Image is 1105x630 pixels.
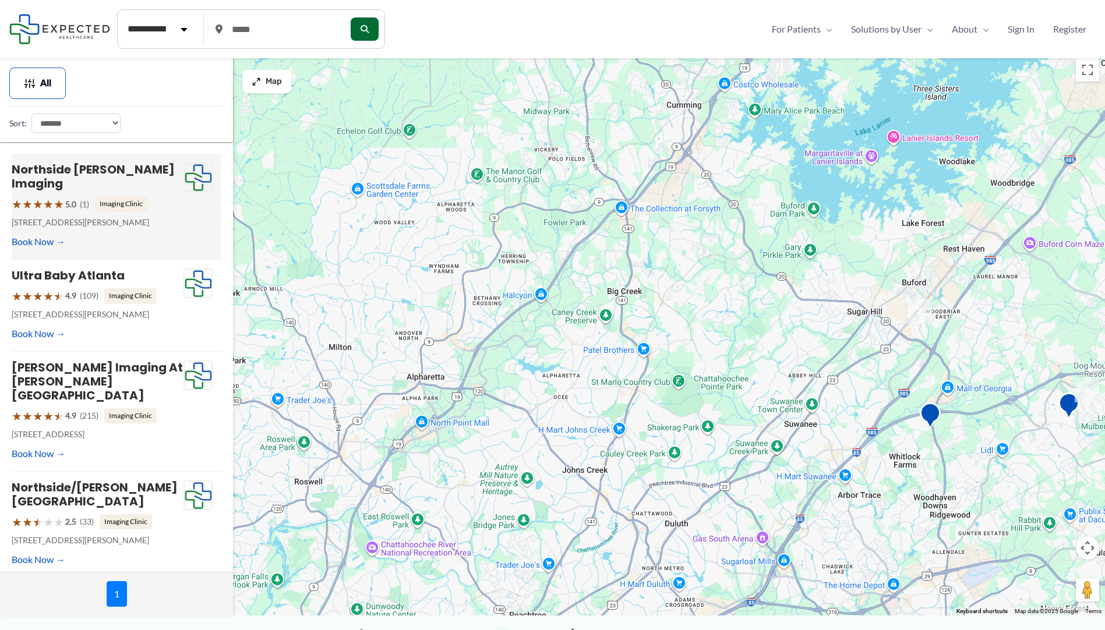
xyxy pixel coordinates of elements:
a: Sign In [998,20,1044,38]
span: ★ [54,511,64,533]
span: ★ [43,511,54,533]
span: ★ [54,285,64,307]
a: Book Now [12,233,65,250]
span: Map data ©2025 Google [1015,608,1078,614]
span: 5.0 [65,197,76,212]
span: ★ [33,285,43,307]
div: Northside Buford Imaging [915,398,945,437]
p: [STREET_ADDRESS][PERSON_NAME] [12,533,183,548]
span: ★ [33,405,43,427]
span: All [40,79,51,87]
span: Register [1053,20,1086,38]
a: Book Now [12,551,65,568]
a: [PERSON_NAME] Imaging at [PERSON_NAME][GEOGRAPHIC_DATA] [12,359,183,404]
span: ★ [43,405,54,427]
a: Solutions by UserMenu Toggle [842,20,942,38]
label: Sort: [9,116,27,131]
span: 2.5 [65,514,76,529]
span: ★ [22,285,33,307]
a: Book Now [12,445,65,462]
span: ★ [22,193,33,215]
span: Solutions by User [851,20,922,38]
span: Sign In [1008,20,1035,38]
span: ★ [33,193,43,215]
p: [STREET_ADDRESS][PERSON_NAME] [12,215,183,230]
img: Expected Healthcare Logo [184,481,212,510]
span: ★ [12,405,22,427]
span: About [952,20,977,38]
span: 4.9 [65,408,76,423]
div: 2 [903,295,937,328]
span: ★ [22,405,33,427]
span: 4.9 [65,288,76,303]
a: Register [1044,20,1096,38]
span: (1) [80,197,89,212]
a: Ultra Baby Atlanta [12,267,125,284]
span: Menu Toggle [977,20,989,38]
span: ★ [12,511,22,533]
button: Keyboard shortcuts [956,607,1008,615]
span: ★ [43,193,54,215]
img: Expected Healthcare Logo [184,361,212,390]
span: Imaging Clinic [104,288,157,303]
div: Cupid Imaging LLC [1054,388,1084,427]
img: Filter [24,77,36,89]
img: Expected Healthcare Logo - side, dark font, small [9,14,110,44]
p: [STREET_ADDRESS][PERSON_NAME] [12,307,183,322]
span: ★ [22,511,33,533]
a: For PatientsMenu Toggle [762,20,842,38]
span: ★ [43,285,54,307]
button: Map [242,70,291,93]
span: ★ [54,193,64,215]
span: ★ [54,405,64,427]
img: Expected Healthcare Logo [184,269,212,298]
a: Northside/[PERSON_NAME][GEOGRAPHIC_DATA] [12,479,178,509]
p: [STREET_ADDRESS] [12,427,183,442]
img: Maximize [252,77,261,86]
span: Menu Toggle [922,20,933,38]
button: Drag Pegman onto the map to open Street View [1076,578,1099,601]
span: For Patients [772,20,821,38]
button: Map camera controls [1076,536,1099,560]
span: (109) [80,288,98,303]
div: 2 [1070,373,1104,407]
span: Imaging Clinic [95,196,147,211]
span: ★ [12,285,22,307]
span: Map [266,77,282,87]
button: Toggle fullscreen view [1076,58,1099,82]
span: 1 [107,581,127,607]
span: Menu Toggle [821,20,832,38]
span: Imaging Clinic [104,408,157,423]
button: All [9,68,66,99]
a: Book Now [12,325,65,342]
span: ★ [33,511,43,533]
span: Imaging Clinic [100,514,152,529]
img: Expected Healthcare Logo [184,163,212,192]
a: AboutMenu Toggle [942,20,998,38]
a: Northside [PERSON_NAME] Imaging [12,161,175,192]
span: ★ [12,193,22,215]
span: (215) [80,408,98,423]
a: Terms (opens in new tab) [1085,608,1102,614]
span: (33) [80,514,94,529]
